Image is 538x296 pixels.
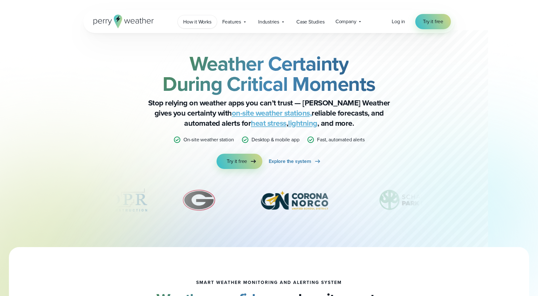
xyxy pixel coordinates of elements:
a: lightning [288,118,317,129]
span: Try it free [423,18,443,25]
a: Explore the system [269,154,321,169]
a: Try it free [415,14,451,29]
img: Schaumburg-Park-District-1.svg [370,184,460,216]
span: Try it free [227,158,247,165]
div: 8 of 12 [370,184,460,216]
img: DPR-Construction.svg [98,184,149,216]
p: Desktop & mobile app [252,136,299,144]
a: Log in [392,18,405,25]
span: Explore the system [269,158,311,165]
h1: smart weather monitoring and alerting system [196,280,342,285]
span: How it Works [183,18,211,26]
span: Case Studies [296,18,325,26]
a: Try it free [217,154,262,169]
span: Features [222,18,241,26]
p: Stop relying on weather apps you can’t trust — [PERSON_NAME] Weather gives you certainty with rel... [142,98,396,128]
a: heat stress [251,118,286,129]
p: On-site weather station [183,136,234,144]
div: 6 of 12 [180,184,219,216]
div: 5 of 12 [98,184,149,216]
img: University-of-Georgia.svg [180,184,219,216]
div: 7 of 12 [249,184,340,216]
p: Fast, automated alerts [317,136,365,144]
strong: Weather Certainty During Critical Moments [162,49,376,99]
span: Industries [258,18,279,26]
img: Corona-Norco-Unified-School-District.svg [249,184,340,216]
a: Case Studies [291,15,330,28]
span: Company [335,18,356,25]
a: How it Works [178,15,217,28]
div: slideshow [115,184,423,219]
a: on-site weather stations, [232,107,312,119]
